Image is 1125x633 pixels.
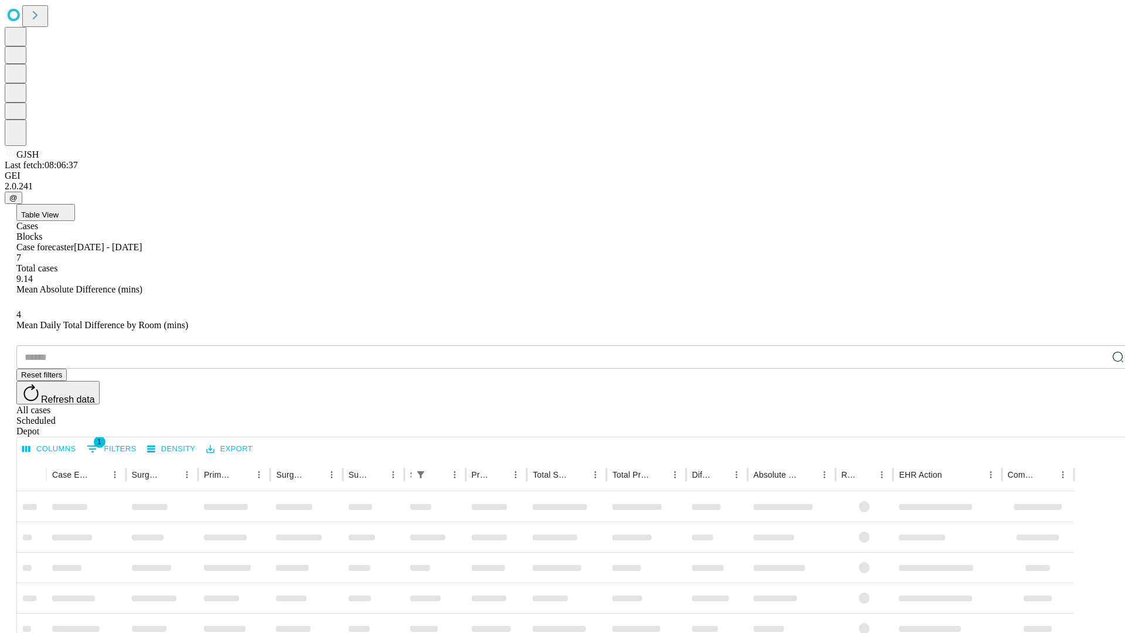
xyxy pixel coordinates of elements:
button: Sort [650,467,667,483]
span: @ [9,193,18,202]
div: Comments [1008,470,1037,479]
button: Menu [667,467,683,483]
button: Refresh data [16,381,100,404]
div: Total Scheduled Duration [533,470,570,479]
button: Menu [1055,467,1071,483]
span: 7 [16,253,21,263]
button: Sort [800,467,816,483]
div: Case Epic Id [52,470,89,479]
button: Sort [369,467,385,483]
button: Density [144,440,199,458]
button: Sort [90,467,107,483]
div: GEI [5,171,1120,181]
span: Reset filters [21,370,62,379]
button: Sort [943,467,960,483]
span: Last fetch: 08:06:37 [5,160,78,170]
button: Sort [430,467,446,483]
button: Select columns [19,440,79,458]
button: Menu [874,467,890,483]
button: Sort [162,467,179,483]
span: Table View [21,210,59,219]
button: Reset filters [16,369,67,381]
span: Mean Daily Total Difference by Room (mins) [16,320,188,330]
button: Sort [1038,467,1055,483]
div: Scheduled In Room Duration [410,470,411,479]
button: Menu [507,467,524,483]
div: Surgery Date [349,470,367,479]
div: 2.0.241 [5,181,1120,192]
button: Menu [323,467,340,483]
div: Total Predicted Duration [612,470,649,479]
div: Predicted In Room Duration [472,470,490,479]
button: Menu [728,467,745,483]
button: Sort [712,467,728,483]
span: 9.14 [16,274,33,284]
div: 1 active filter [412,467,429,483]
button: Show filters [84,440,139,458]
button: Table View [16,204,75,221]
span: [DATE] - [DATE] [74,242,142,252]
button: Sort [571,467,587,483]
button: Menu [251,467,267,483]
button: Menu [983,467,999,483]
button: Menu [816,467,833,483]
span: Case forecaster [16,242,74,252]
button: Show filters [412,467,429,483]
div: Difference [692,470,711,479]
button: Menu [385,467,401,483]
button: Menu [107,467,123,483]
div: Surgery Name [276,470,305,479]
span: 4 [16,309,21,319]
span: GJSH [16,149,39,159]
span: Total cases [16,263,57,273]
button: Menu [587,467,604,483]
button: Menu [446,467,463,483]
button: Export [203,440,255,458]
span: Refresh data [41,394,95,404]
div: Absolute Difference [754,470,799,479]
div: Surgeon Name [132,470,161,479]
button: Sort [491,467,507,483]
span: 1 [94,436,105,448]
button: Sort [234,467,251,483]
button: Sort [857,467,874,483]
button: Sort [307,467,323,483]
div: EHR Action [899,470,942,479]
div: Resolved in EHR [841,470,857,479]
div: Primary Service [204,470,233,479]
span: Mean Absolute Difference (mins) [16,284,142,294]
button: @ [5,192,22,204]
button: Menu [179,467,195,483]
